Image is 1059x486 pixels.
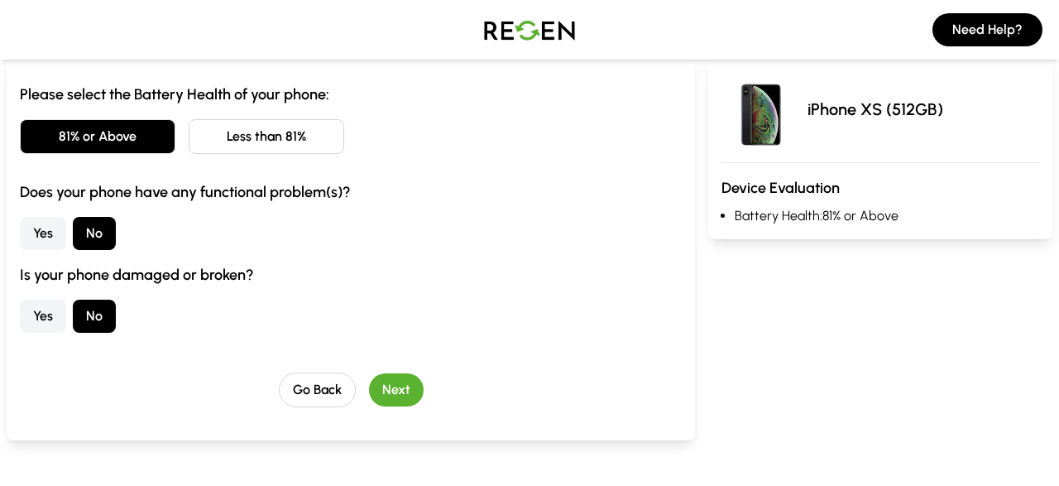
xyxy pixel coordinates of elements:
p: iPhone XS (512GB) [807,98,943,121]
button: Next [369,373,424,407]
button: Yes [20,300,66,333]
img: Logo [472,7,587,53]
button: No [73,300,116,333]
img: iPhone XS [721,70,801,149]
button: No [73,217,116,250]
button: Yes [20,217,66,250]
button: 81% or Above [20,119,175,154]
h3: Device Evaluation [721,176,1039,200]
h3: Does your phone have any functional problem(s)? [20,180,682,204]
button: Less than 81% [189,119,344,154]
h3: Please select the Battery Health of your phone: [20,83,682,106]
li: Battery Health: 81% or Above [735,206,1039,226]
button: Need Help? [932,13,1042,46]
button: Go Back [279,373,356,407]
h3: Is your phone damaged or broken? [20,263,682,286]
